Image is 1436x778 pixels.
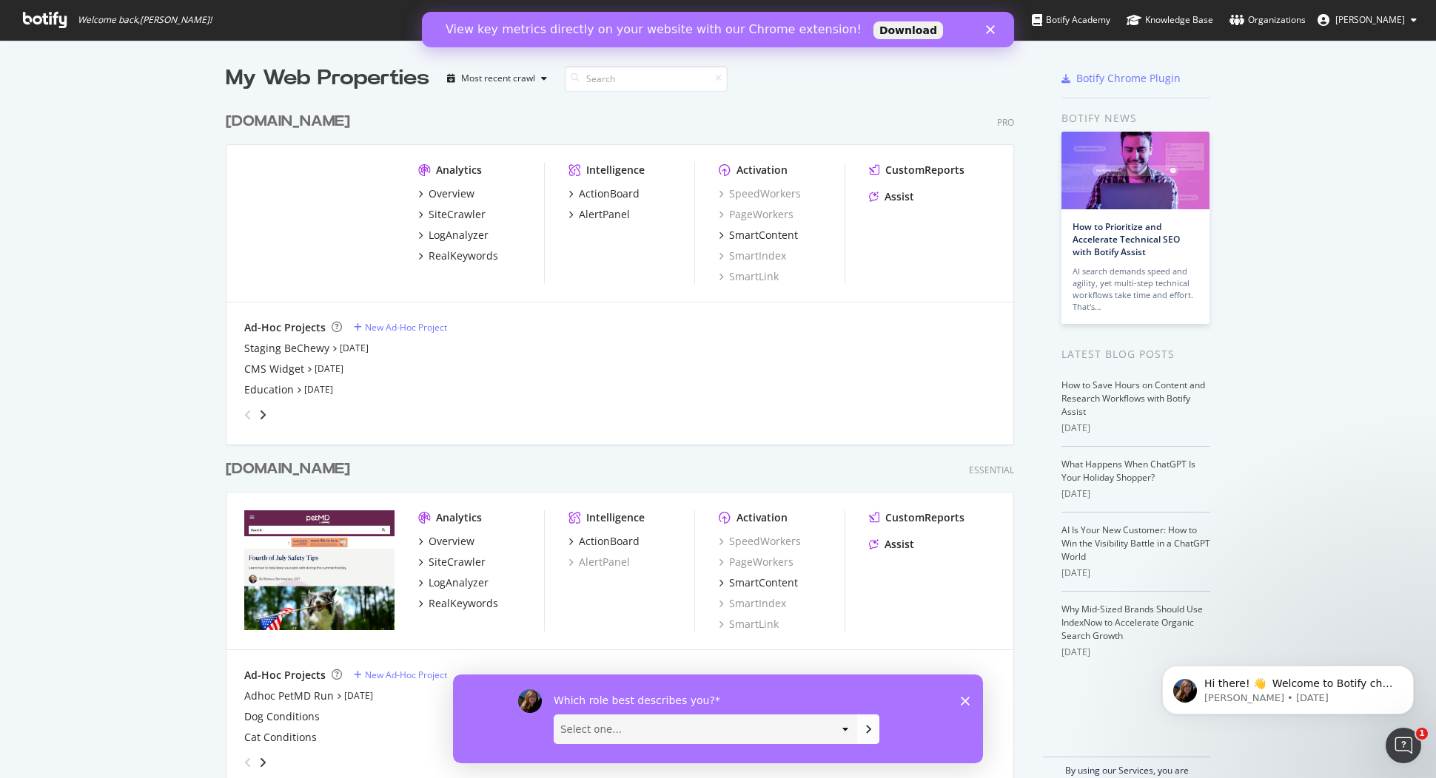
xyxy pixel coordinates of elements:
[1229,13,1306,27] div: Organizations
[1061,110,1210,126] div: Botify news
[429,207,486,222] div: SiteCrawler
[1061,524,1210,563] a: AI Is Your New Customer: How to Win the Visibility Battle in a ChatGPT World
[719,248,786,263] a: SmartIndex
[1061,422,1210,435] div: [DATE]
[1076,71,1181,86] div: Botify Chrome Plugin
[1061,346,1210,362] div: Latest Blog Posts
[418,575,489,590] a: LogAnalyzer
[729,228,798,243] div: SmartContent
[244,689,334,703] a: Adhoc PetMD Run
[244,341,329,356] a: Staging BeChewy
[365,321,447,334] div: New Ad-Hoc Project
[244,362,304,376] a: CMS Widget
[244,668,326,683] div: Ad-Hoc Projects
[429,248,498,263] div: RealKeywords
[719,207,794,222] a: PageWorkers
[1061,603,1203,642] a: Why Mid-Sized Brands Should Use IndexNow to Accelerate Organic Search Growth
[1061,71,1181,86] a: Botify Chrome Plugin
[1061,458,1195,484] a: What Happens When ChatGPT Is Your Holiday Shopper?
[1061,379,1205,418] a: How to Save Hours on Content and Research Workflows with Botify Assist
[885,510,964,525] div: CustomReports
[418,248,498,263] a: RealKeywords
[418,534,474,549] a: Overview
[418,596,498,611] a: RealKeywords
[1061,132,1209,209] img: How to Prioritize and Accelerate Technical SEO with Botify Assist
[244,163,395,283] img: www.chewy.com
[453,674,983,763] iframe: Survey by Laura from Botify
[258,755,268,770] div: angle-right
[1061,487,1210,501] div: [DATE]
[1073,265,1198,313] div: AI search demands speed and agility, yet multi-step technical workflows take time and effort. Tha...
[1416,728,1428,740] span: 1
[238,403,258,427] div: angle-left
[568,555,630,569] a: AlertPanel
[579,186,640,201] div: ActionBoard
[885,537,914,552] div: Assist
[969,464,1014,476] div: Essential
[429,186,474,201] div: Overview
[719,555,794,569] a: PageWorkers
[719,617,779,632] a: SmartLink
[418,207,486,222] a: SiteCrawler
[418,228,489,243] a: LogAnalyzer
[344,689,373,702] a: [DATE]
[244,709,320,724] div: Dog Conditions
[737,163,788,177] div: Activation
[885,189,914,204] div: Assist
[568,186,640,201] a: ActionBoard
[719,269,779,284] a: SmartLink
[1386,728,1421,763] iframe: Intercom live chat
[429,596,498,611] div: RealKeywords
[226,111,356,132] a: [DOMAIN_NAME]
[238,751,258,774] div: angle-left
[719,534,801,549] a: SpeedWorkers
[315,362,343,375] a: [DATE]
[564,13,579,22] div: Close
[461,74,535,83] div: Most recent crawl
[1335,13,1405,26] span: Andrew Green
[869,537,914,552] a: Assist
[436,163,482,177] div: Analytics
[340,342,369,354] a: [DATE]
[418,555,486,569] a: SiteCrawler
[997,116,1014,129] div: Pro
[226,64,429,93] div: My Web Properties
[737,510,788,525] div: Activation
[441,67,553,90] button: Most recent crawl
[429,228,489,243] div: LogAnalyzer
[885,163,964,177] div: CustomReports
[354,669,447,681] a: New Ad-Hoc Project
[1032,13,1110,27] div: Botify Academy
[869,163,964,177] a: CustomReports
[719,596,786,611] a: SmartIndex
[429,534,474,549] div: Overview
[1306,8,1429,32] button: [PERSON_NAME]
[869,189,914,204] a: Assist
[422,12,1014,47] iframe: Intercom live chat banner
[244,730,317,745] a: Cat Conditions
[568,534,640,549] a: ActionBoard
[429,555,486,569] div: SiteCrawler
[719,228,798,243] a: SmartContent
[719,186,801,201] a: SpeedWorkers
[1061,646,1210,659] div: [DATE]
